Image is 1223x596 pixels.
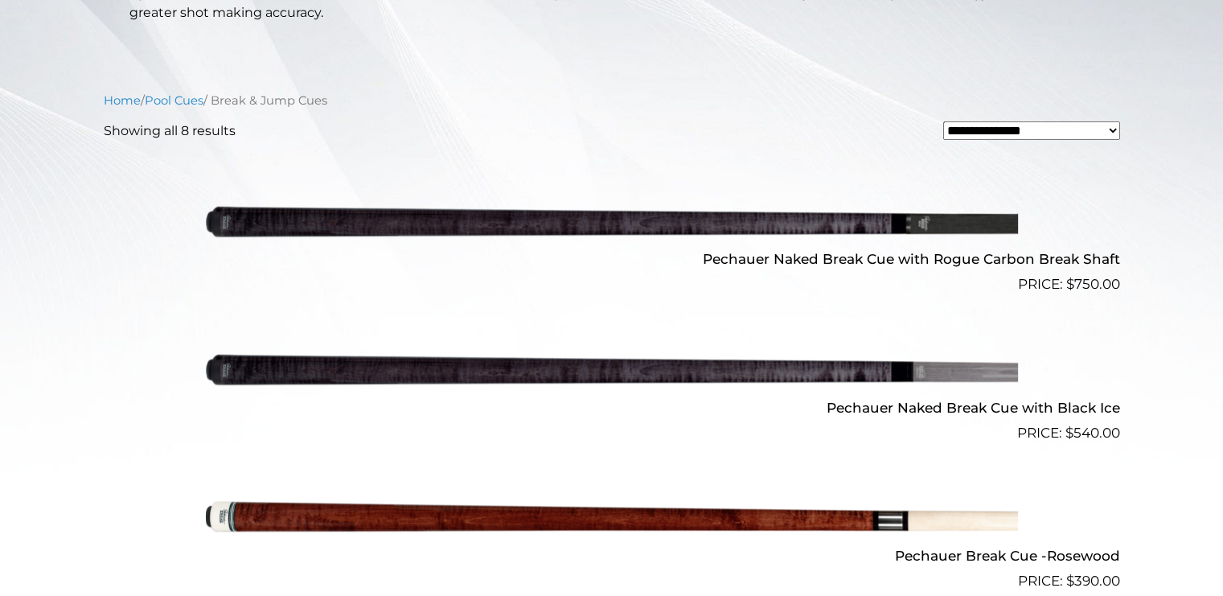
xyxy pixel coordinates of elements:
[104,245,1120,274] h2: Pechauer Naked Break Cue with Rogue Carbon Break Shaft
[104,93,141,108] a: Home
[1066,276,1120,292] bdi: 750.00
[104,154,1120,295] a: Pechauer Naked Break Cue with Rogue Carbon Break Shaft $750.00
[1066,573,1120,589] bdi: 390.00
[145,93,203,108] a: Pool Cues
[943,121,1120,140] select: Shop order
[104,302,1120,443] a: Pechauer Naked Break Cue with Black Ice $540.00
[1065,425,1073,441] span: $
[1066,276,1074,292] span: $
[206,154,1018,289] img: Pechauer Naked Break Cue with Rogue Carbon Break Shaft
[104,393,1120,422] h2: Pechauer Naked Break Cue with Black Ice
[104,541,1120,571] h2: Pechauer Break Cue -Rosewood
[104,92,1120,109] nav: Breadcrumb
[104,121,236,141] p: Showing all 8 results
[1065,425,1120,441] bdi: 540.00
[104,450,1120,592] a: Pechauer Break Cue -Rosewood $390.00
[206,302,1018,437] img: Pechauer Naked Break Cue with Black Ice
[1066,573,1074,589] span: $
[206,450,1018,586] img: Pechauer Break Cue -Rosewood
